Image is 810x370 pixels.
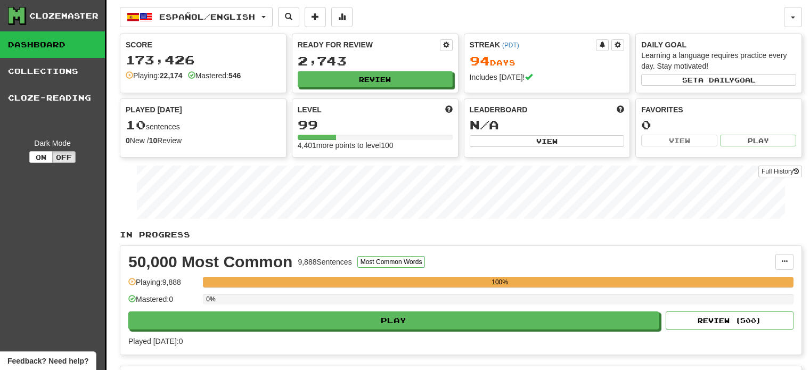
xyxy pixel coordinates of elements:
[298,71,453,87] button: Review
[126,53,281,67] div: 173,426
[8,138,97,149] div: Dark Mode
[357,256,426,268] button: Most Common Words
[758,166,802,177] a: Full History
[128,294,198,311] div: Mastered: 0
[126,135,281,146] div: New / Review
[641,50,796,71] div: Learning a language requires practice every day. Stay motivated!
[298,104,322,115] span: Level
[641,74,796,86] button: Seta dailygoal
[666,311,793,330] button: Review (500)
[126,136,130,145] strong: 0
[278,7,299,27] button: Search sentences
[641,135,717,146] button: View
[470,53,490,68] span: 94
[128,311,659,330] button: Play
[720,135,796,146] button: Play
[228,71,241,80] strong: 546
[470,54,625,68] div: Day s
[641,118,796,131] div: 0
[120,7,273,27] button: Español/English
[160,71,183,80] strong: 22,174
[470,117,499,132] span: N/A
[188,70,241,81] div: Mastered:
[470,72,625,83] div: Includes [DATE]!
[29,11,99,21] div: Clozemaster
[120,229,802,240] p: In Progress
[159,12,255,21] span: Español / English
[641,39,796,50] div: Daily Goal
[128,337,183,346] span: Played [DATE]: 0
[126,104,182,115] span: Played [DATE]
[641,104,796,115] div: Favorites
[698,76,734,84] span: a daily
[298,140,453,151] div: 4,401 more points to level 100
[298,257,351,267] div: 9,888 Sentences
[298,54,453,68] div: 2,743
[502,42,519,49] a: (PDT)
[331,7,353,27] button: More stats
[52,151,76,163] button: Off
[617,104,624,115] span: This week in points, UTC
[126,39,281,50] div: Score
[29,151,53,163] button: On
[149,136,158,145] strong: 10
[126,117,146,132] span: 10
[128,254,292,270] div: 50,000 Most Common
[298,118,453,131] div: 99
[206,277,793,287] div: 100%
[126,118,281,132] div: sentences
[470,135,625,147] button: View
[128,277,198,294] div: Playing: 9,888
[126,70,183,81] div: Playing:
[7,356,88,366] span: Open feedback widget
[298,39,440,50] div: Ready for Review
[470,39,596,50] div: Streak
[305,7,326,27] button: Add sentence to collection
[445,104,453,115] span: Score more points to level up
[470,104,528,115] span: Leaderboard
